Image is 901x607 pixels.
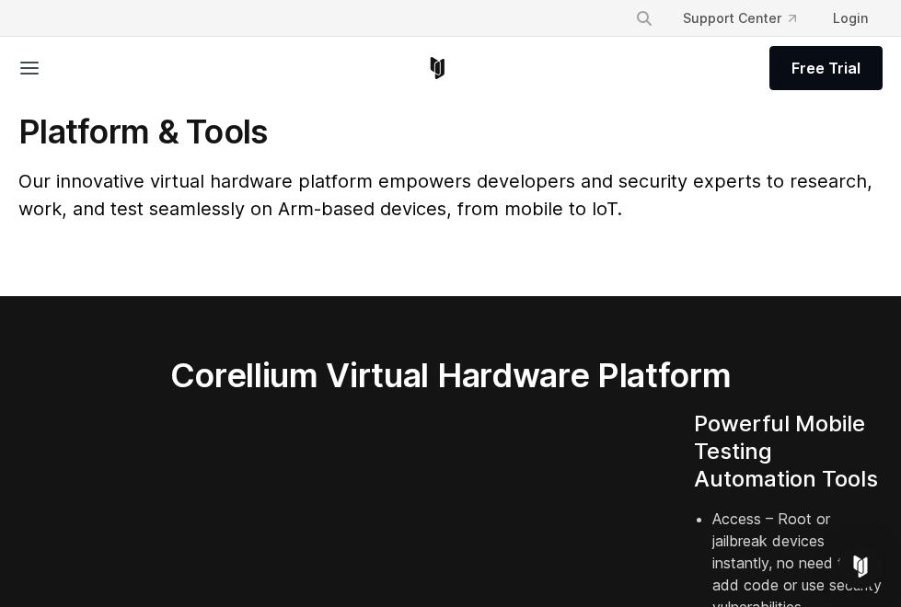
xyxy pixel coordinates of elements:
h4: Powerful Mobile Testing Automation Tools [694,410,883,493]
button: Search [628,2,661,35]
div: Navigation Menu [620,2,883,35]
a: Corellium Home [426,57,449,79]
span: Free Trial [791,57,861,79]
h2: Corellium Virtual Hardware Platform [168,355,733,395]
a: Support Center [668,2,811,35]
h1: Platform & Tools [18,111,883,153]
span: Our innovative virtual hardware platform empowers developers and security experts to research, wo... [18,170,872,220]
div: Open Intercom Messenger [838,544,883,589]
a: Free Trial [769,46,883,90]
a: Login [818,2,883,35]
